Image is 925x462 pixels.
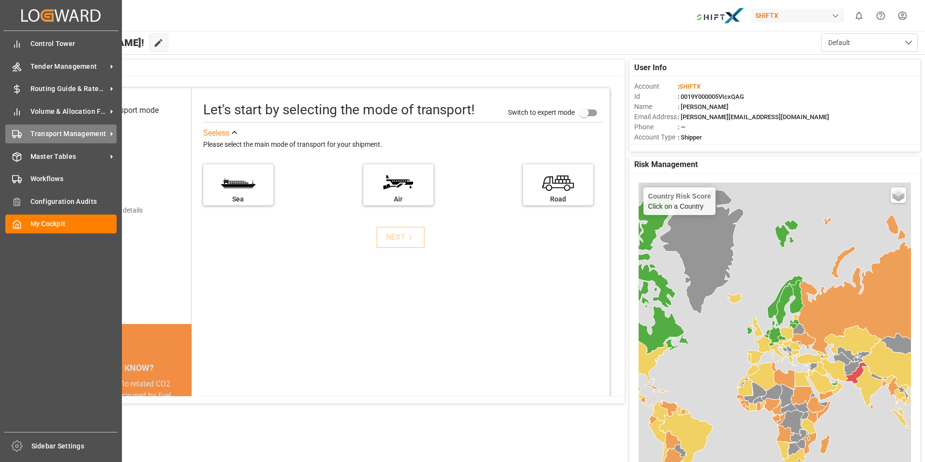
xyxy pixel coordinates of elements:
[828,38,850,48] span: Default
[751,9,844,23] div: SHIFTX
[678,123,686,131] span: : —
[634,132,678,142] span: Account Type
[751,6,848,25] button: SHIFTX
[30,219,117,229] span: My Cockpit
[208,194,269,204] div: Sea
[634,159,698,170] span: Risk Management
[386,231,416,243] div: NEXT
[821,33,918,52] button: open menu
[634,122,678,132] span: Phone
[30,107,107,117] span: Volume & Allocation Forecast
[508,108,575,116] span: Switch to expert mode
[634,92,678,102] span: Id
[634,112,678,122] span: Email Address
[30,129,107,139] span: Transport Management
[368,194,429,204] div: Air
[678,103,729,110] span: : [PERSON_NAME]
[40,33,144,52] span: Hello [PERSON_NAME]!
[5,34,117,53] a: Control Tower
[634,81,678,92] span: Account
[376,227,425,248] button: NEXT
[5,215,117,233] a: My Cockpit
[678,83,701,90] span: :
[30,152,107,162] span: Master Tables
[678,93,744,100] span: : 0019Y000005VIcxQAG
[528,194,588,204] div: Road
[648,192,711,210] div: Click on a Country
[848,5,870,27] button: show 0 new notifications
[31,441,118,451] span: Sidebar Settings
[30,62,107,72] span: Tender Management
[891,187,906,203] a: Layers
[648,192,711,200] h4: Country Risk Score
[5,169,117,188] a: Workflows
[203,127,229,139] div: See less
[696,7,745,24] img: Bildschirmfoto%202024-11-13%20um%2009.31.44.png_1731487080.png
[203,139,603,151] div: Please select the main mode of transport for your shipment.
[30,84,107,94] span: Routing Guide & Rates MGMT
[30,174,117,184] span: Workflows
[30,39,117,49] span: Control Tower
[870,5,892,27] button: Help Center
[678,113,829,121] span: : [PERSON_NAME][EMAIL_ADDRESS][DOMAIN_NAME]
[203,100,475,120] div: Let's start by selecting the mode of transport!
[679,83,701,90] span: SHIFTX
[30,197,117,207] span: Configuration Audits
[634,102,678,112] span: Name
[82,205,143,216] div: Add shipping details
[178,378,192,436] button: next slide / item
[634,62,667,74] span: User Info
[678,134,702,141] span: : Shipper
